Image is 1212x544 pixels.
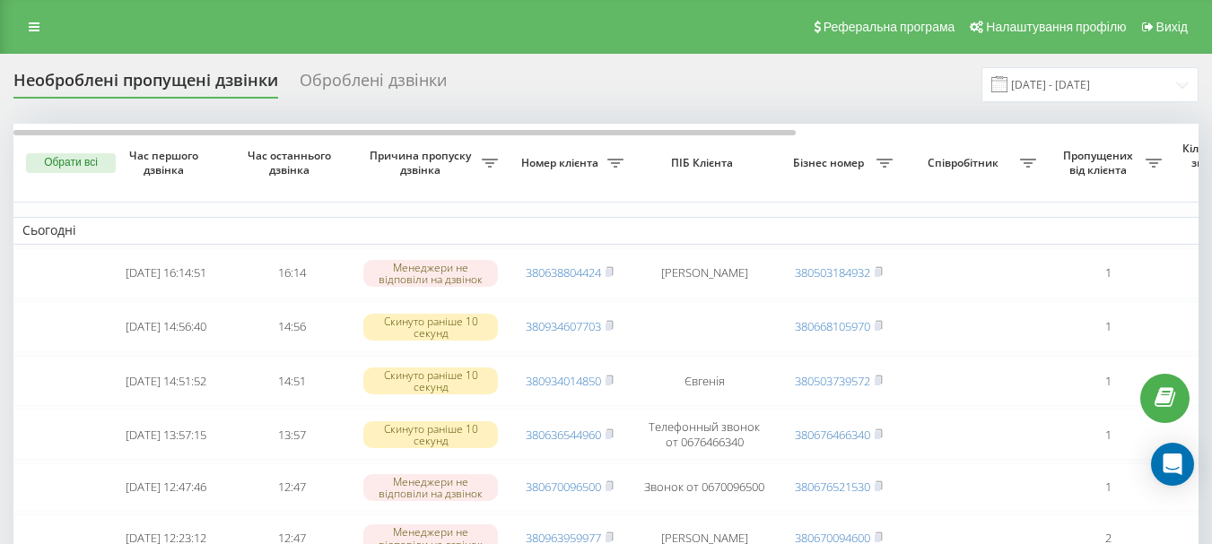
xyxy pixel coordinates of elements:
td: 14:56 [229,302,354,352]
span: Номер клієнта [516,156,607,170]
a: 380676466340 [795,427,870,443]
td: 1 [1045,410,1171,460]
td: [DATE] 14:56:40 [103,302,229,352]
span: Причина пропуску дзвінка [363,149,482,177]
td: Звонок от 0670096500 [632,463,776,511]
div: Менеджери не відповіли на дзвінок [363,260,498,287]
td: [PERSON_NAME] [632,248,776,298]
span: Співробітник [911,156,1020,170]
a: 380934607703 [526,318,601,334]
a: 380676521530 [795,479,870,495]
div: Скинуто раніше 10 секунд [363,421,498,448]
a: 380503184932 [795,264,870,281]
td: 16:14 [229,248,354,298]
a: 380503739572 [795,373,870,389]
div: Open Intercom Messenger [1151,443,1194,486]
td: 13:57 [229,410,354,460]
td: 1 [1045,356,1171,406]
a: 380636544960 [526,427,601,443]
a: 380670096500 [526,479,601,495]
span: Налаштування профілю [986,20,1126,34]
td: [DATE] 13:57:15 [103,410,229,460]
span: Вихід [1156,20,1188,34]
span: Пропущених від клієнта [1054,149,1146,177]
td: 1 [1045,302,1171,352]
button: Обрати всі [26,153,116,173]
div: Оброблені дзвінки [300,71,447,99]
td: 12:47 [229,463,354,511]
div: Скинуто раніше 10 секунд [363,367,498,394]
td: Телефонный звонок от 0676466340 [632,410,776,460]
a: 380668105970 [795,318,870,334]
td: [DATE] 12:47:46 [103,463,229,511]
td: 14:51 [229,356,354,406]
td: [DATE] 14:51:52 [103,356,229,406]
a: 380638804424 [526,264,601,281]
div: Необроблені пропущені дзвінки [13,71,278,99]
span: Реферальна програма [824,20,955,34]
a: 380934014850 [526,373,601,389]
span: Час останнього дзвінка [243,149,340,177]
div: Менеджери не відповіли на дзвінок [363,474,498,501]
td: 1 [1045,248,1171,298]
span: Бізнес номер [785,156,876,170]
td: [DATE] 16:14:51 [103,248,229,298]
td: 1 [1045,463,1171,511]
span: Час першого дзвінка [118,149,214,177]
span: ПІБ Клієнта [648,156,761,170]
td: Євгенія [632,356,776,406]
div: Скинуто раніше 10 секунд [363,314,498,341]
